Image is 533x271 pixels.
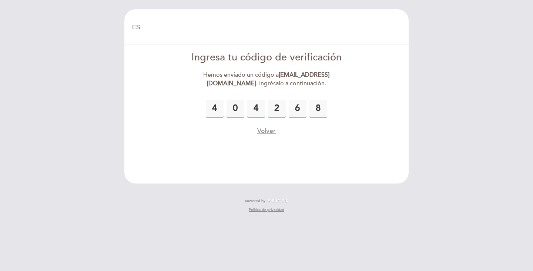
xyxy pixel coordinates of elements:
input: 0 [268,100,286,118]
input: 0 [247,100,265,118]
input: 0 [289,100,306,118]
span: powered by [245,198,265,204]
div: Hemos enviado un código a . Ingrésalo a continuación. [182,71,352,88]
input: 0 [206,100,224,118]
strong: [EMAIL_ADDRESS][DOMAIN_NAME] [207,71,330,87]
button: Volver [257,126,276,136]
div: Ingresa tu código de verificación [182,50,352,65]
input: 0 [227,100,244,118]
a: Política de privacidad [249,207,284,212]
input: 0 [309,100,327,118]
img: MEITRE [267,199,288,203]
a: powered by [245,198,288,204]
